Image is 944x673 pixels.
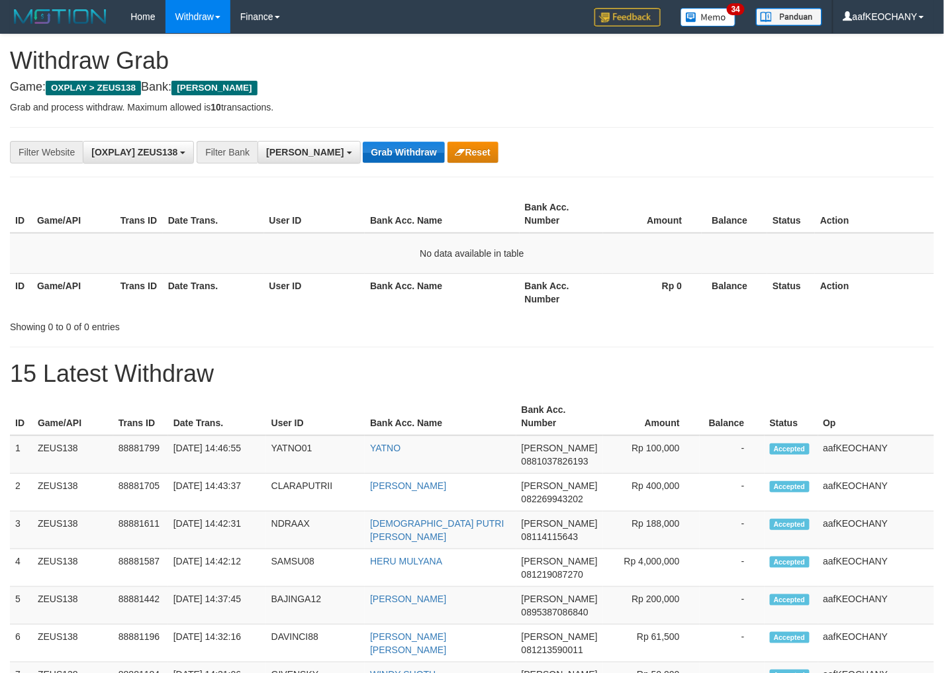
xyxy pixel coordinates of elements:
td: ZEUS138 [32,435,113,474]
td: aafKEOCHANY [818,512,934,549]
button: Grab Withdraw [363,142,444,163]
span: Accepted [770,481,810,492]
span: Accepted [770,594,810,606]
td: aafKEOCHANY [818,435,934,474]
h4: Game: Bank: [10,81,934,94]
th: Bank Acc. Number [520,273,603,311]
span: [PERSON_NAME] [522,480,598,491]
td: Rp 61,500 [603,625,700,662]
td: aafKEOCHANY [818,625,934,662]
th: Amount [603,398,700,435]
h1: 15 Latest Withdraw [10,361,934,387]
th: Trans ID [115,195,163,233]
th: User ID [264,195,365,233]
td: 88881587 [113,549,168,587]
img: MOTION_logo.png [10,7,111,26]
div: Filter Bank [197,141,258,163]
h1: Withdraw Grab [10,48,934,74]
td: Rp 100,000 [603,435,700,474]
td: 3 [10,512,32,549]
td: 88881442 [113,587,168,625]
th: ID [10,195,32,233]
span: [PERSON_NAME] [522,443,598,453]
span: Copy 08114115643 to clipboard [522,531,579,542]
th: Bank Acc. Name [365,195,519,233]
button: Reset [448,142,498,163]
a: [PERSON_NAME] [370,480,446,491]
th: Action [815,195,934,233]
td: - [700,549,765,587]
a: YATNO [370,443,401,453]
th: Balance [702,195,767,233]
th: Status [767,273,815,311]
td: Rp 188,000 [603,512,700,549]
td: ZEUS138 [32,625,113,662]
td: No data available in table [10,233,934,274]
td: 1 [10,435,32,474]
th: Date Trans. [168,398,266,435]
td: ZEUS138 [32,587,113,625]
th: Status [767,195,815,233]
th: ID [10,273,32,311]
td: [DATE] 14:32:16 [168,625,266,662]
span: [PERSON_NAME] [522,518,598,529]
td: SAMSU08 [266,549,365,587]
td: 6 [10,625,32,662]
div: Filter Website [10,141,83,163]
td: aafKEOCHANY [818,549,934,587]
th: Bank Acc. Name [365,398,516,435]
td: [DATE] 14:46:55 [168,435,266,474]
img: panduan.png [756,8,822,26]
td: 88881799 [113,435,168,474]
th: User ID [266,398,365,435]
td: 88881611 [113,512,168,549]
th: Action [815,273,934,311]
span: Copy 082269943202 to clipboard [522,494,583,504]
td: - [700,587,765,625]
th: Date Trans. [163,195,264,233]
th: Date Trans. [163,273,264,311]
span: Copy 081213590011 to clipboard [522,645,583,655]
td: aafKEOCHANY [818,587,934,625]
td: DAVINCI88 [266,625,365,662]
td: CLARAPUTRII [266,474,365,512]
td: [DATE] 14:42:12 [168,549,266,587]
td: ZEUS138 [32,512,113,549]
td: [DATE] 14:42:31 [168,512,266,549]
button: [OXPLAY] ZEUS138 [83,141,194,163]
div: Showing 0 to 0 of 0 entries [10,315,383,334]
span: Copy 0881037826193 to clipboard [522,456,589,467]
th: Game/API [32,398,113,435]
span: Copy 0895387086840 to clipboard [522,607,589,617]
th: Op [818,398,934,435]
td: 4 [10,549,32,587]
td: - [700,512,765,549]
td: NDRAAX [266,512,365,549]
th: Rp 0 [603,273,702,311]
span: OXPLAY > ZEUS138 [46,81,141,95]
th: Bank Acc. Number [516,398,603,435]
span: 34 [727,3,745,15]
td: Rp 4,000,000 [603,549,700,587]
span: [PERSON_NAME] [522,556,598,566]
td: YATNO01 [266,435,365,474]
td: - [700,625,765,662]
th: Trans ID [115,273,163,311]
th: Bank Acc. Name [365,273,519,311]
th: Trans ID [113,398,168,435]
th: Status [765,398,818,435]
td: [DATE] 14:37:45 [168,587,266,625]
span: [PERSON_NAME] [266,147,344,157]
span: [OXPLAY] ZEUS138 [91,147,177,157]
th: Balance [702,273,767,311]
a: HERU MULYANA [370,556,442,566]
span: [PERSON_NAME] [522,594,598,604]
a: [PERSON_NAME] [PERSON_NAME] [370,631,446,655]
td: ZEUS138 [32,549,113,587]
th: Game/API [32,273,115,311]
p: Grab and process withdraw. Maximum allowed is transactions. [10,101,934,114]
td: - [700,435,765,474]
td: 88881705 [113,474,168,512]
img: Button%20Memo.svg [681,8,736,26]
th: ID [10,398,32,435]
